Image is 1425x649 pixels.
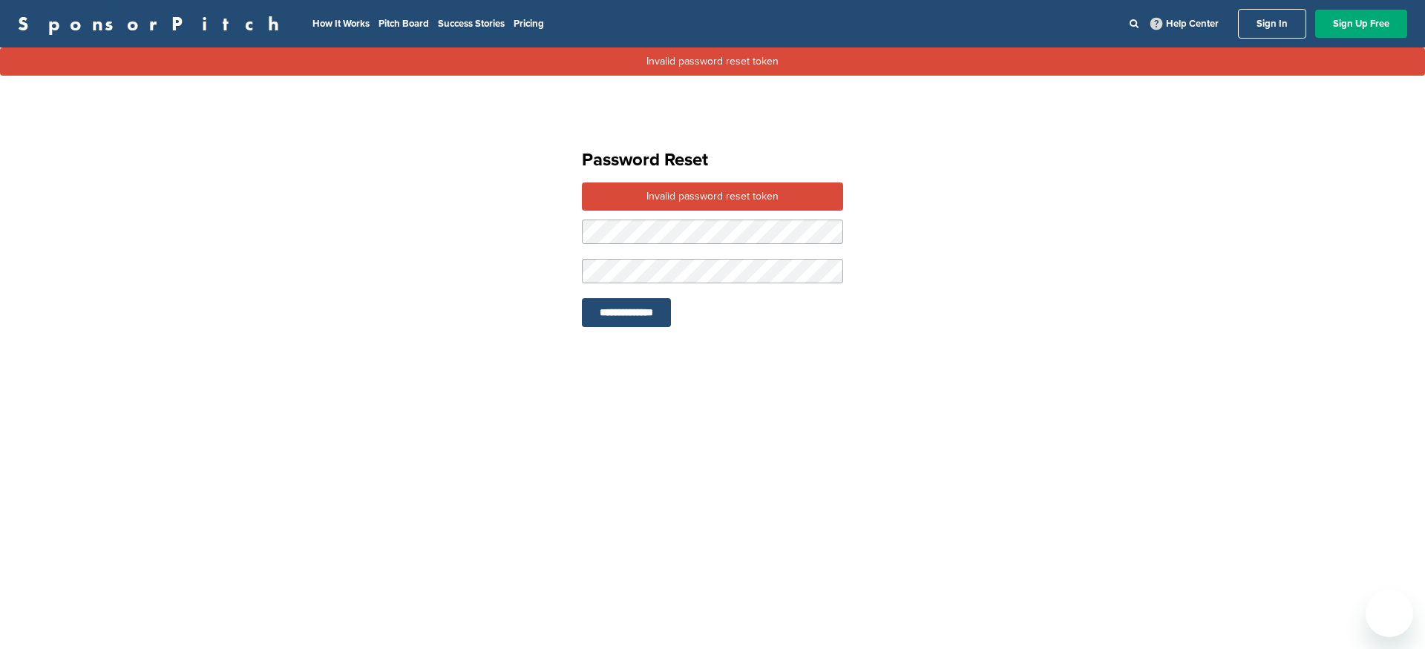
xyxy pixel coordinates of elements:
[379,18,429,30] a: Pitch Board
[438,18,505,30] a: Success Stories
[1147,15,1222,33] a: Help Center
[1366,590,1413,637] iframe: Button to launch messaging window
[18,14,289,33] a: SponsorPitch
[582,147,843,174] h1: Password Reset
[312,18,370,30] a: How It Works
[582,182,843,211] div: Invalid password reset token
[514,18,544,30] a: Pricing
[1315,10,1407,38] a: Sign Up Free
[1238,9,1306,39] a: Sign In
